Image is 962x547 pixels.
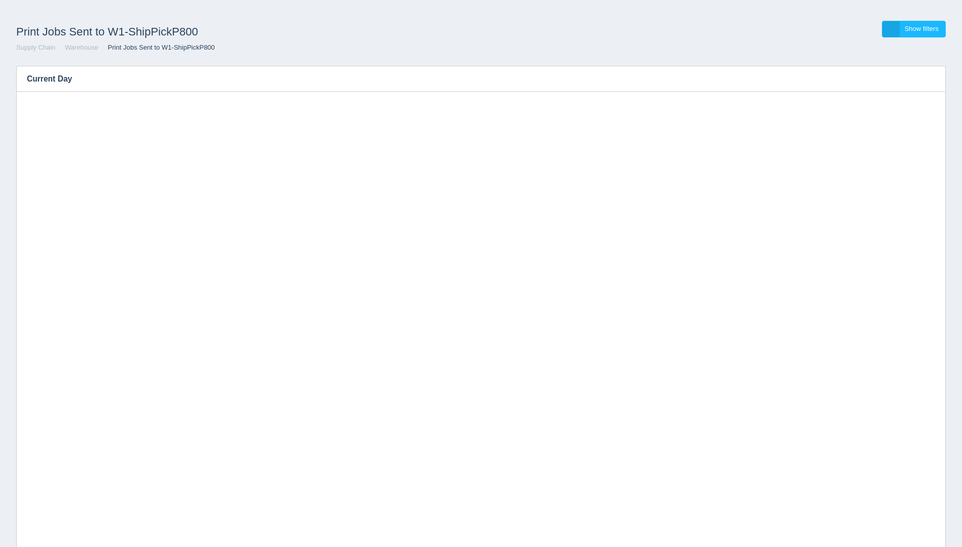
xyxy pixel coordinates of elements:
a: Show filters [882,21,946,37]
a: Warehouse [65,44,98,51]
a: Supply Chain [16,44,55,51]
h1: Print Jobs Sent to W1-ShipPickP800 [16,21,481,43]
h3: Current Day [17,66,914,92]
span: Show filters [905,25,939,32]
li: Print Jobs Sent to W1-ShipPickP800 [100,43,215,53]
